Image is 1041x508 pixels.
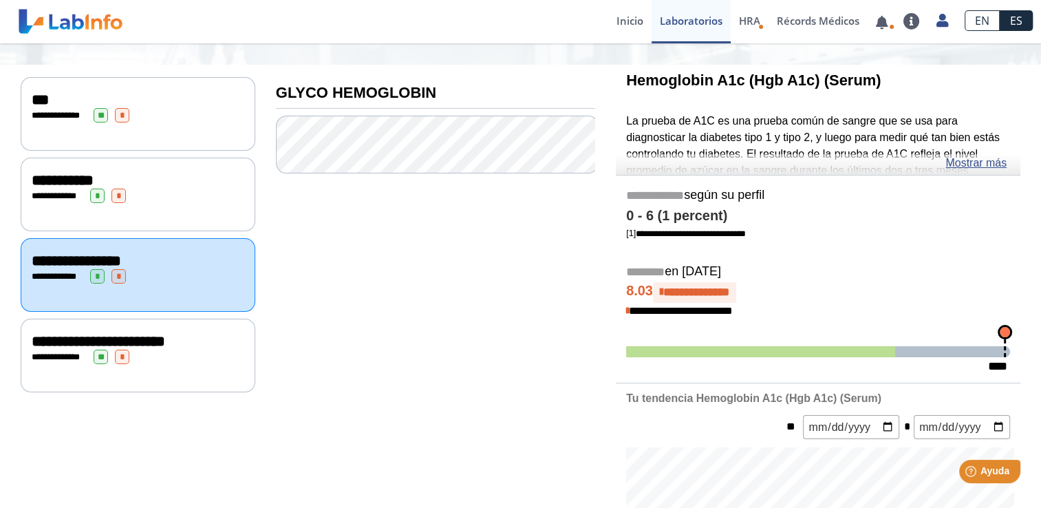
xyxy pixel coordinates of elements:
[803,415,899,439] input: mm/dd/yyyy
[626,228,746,238] a: [1]
[914,415,1010,439] input: mm/dd/yyyy
[626,208,1010,224] h4: 0 - 6 (1 percent)
[626,392,881,404] b: Tu tendencia Hemoglobin A1c (Hgb A1c) (Serum)
[945,155,1007,171] a: Mostrar más
[626,188,1010,204] h5: según su perfil
[626,72,881,89] b: Hemoglobin A1c (Hgb A1c) (Serum)
[965,10,1000,31] a: EN
[626,113,1010,261] p: La prueba de A1C es una prueba común de sangre que se usa para diagnosticar la diabetes tipo 1 y ...
[626,264,1010,280] h5: en [DATE]
[626,282,1010,303] h4: 8.03
[739,14,760,28] span: HRA
[1000,10,1033,31] a: ES
[919,454,1026,493] iframe: Help widget launcher
[276,84,436,101] b: GLYCO HEMOGLOBIN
